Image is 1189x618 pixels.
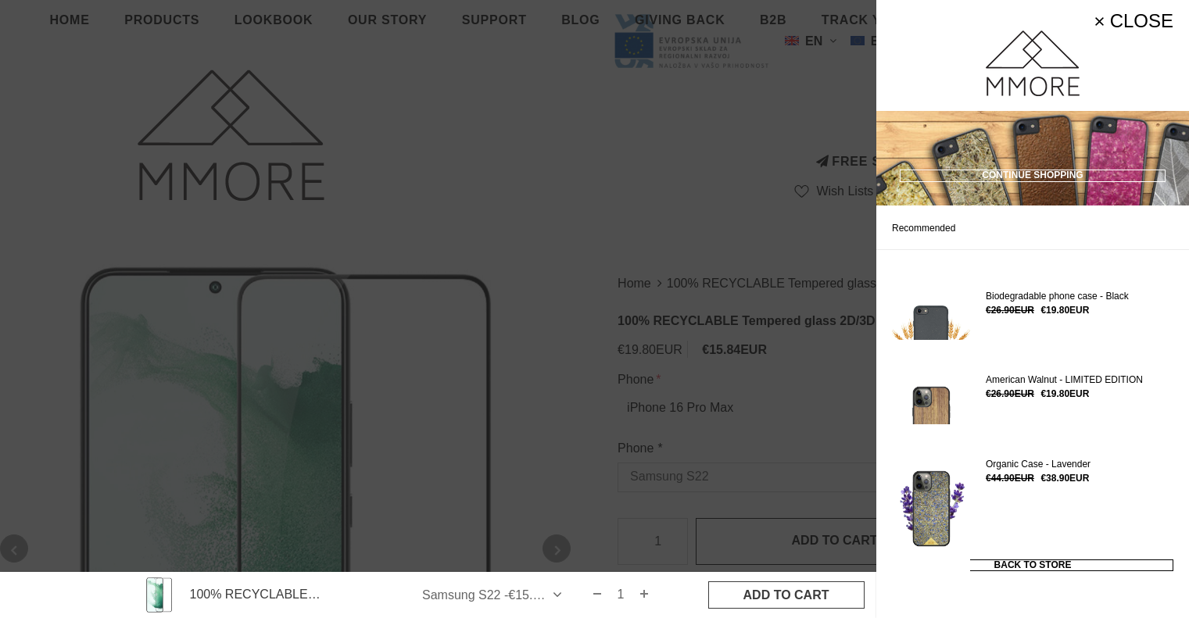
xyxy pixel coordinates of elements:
input: Add to cart [708,581,865,608]
span: Organic Case - Lavender [986,459,1091,470]
a: Continue Shopping [900,170,1166,182]
a: Biodegradable phone case - Black [986,291,1173,302]
a: Organic Case - Lavender [986,459,1173,470]
span: Close [1110,12,1173,30]
span: American Walnut - LIMITED EDITION [986,374,1143,385]
p: Recommended [892,220,975,235]
span: Biodegradable phone case - Black [986,291,1129,302]
span: €19.80EUR [1040,305,1089,316]
span: €19.80EUR [1040,388,1089,399]
span: €26.90EUR [986,305,1034,316]
span: €44.90EUR [986,473,1034,484]
span: €15.84EUR [508,588,573,602]
span: €26.90EUR [986,388,1034,399]
a: search [1158,220,1173,235]
a: American Walnut - LIMITED EDITION [986,375,1173,386]
a: Back To Store [892,559,1173,572]
span: 21 [959,220,975,235]
span: €38.90EUR [1040,473,1089,484]
a: Samsung S22 -€15.84EUR [412,582,570,607]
